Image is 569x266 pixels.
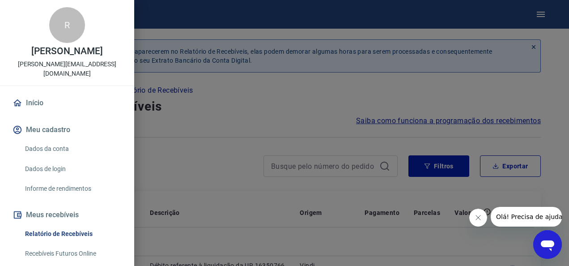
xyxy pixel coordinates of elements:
button: Meus recebíveis [11,205,123,225]
a: Dados da conta [21,140,123,158]
div: R [49,7,85,43]
a: Dados de login [21,160,123,178]
a: Recebíveis Futuros Online [21,245,123,263]
iframe: Mensagem da empresa [491,207,562,227]
a: Início [11,93,123,113]
a: Relatório de Recebíveis [21,225,123,243]
iframe: Fechar mensagem [469,209,487,227]
button: Meu cadastro [11,120,123,140]
p: [PERSON_NAME][EMAIL_ADDRESS][DOMAIN_NAME] [7,60,127,78]
a: Informe de rendimentos [21,180,123,198]
span: Olá! Precisa de ajuda? [5,6,75,13]
iframe: Botão para abrir a janela de mensagens [533,230,562,259]
p: [PERSON_NAME] [31,47,103,56]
